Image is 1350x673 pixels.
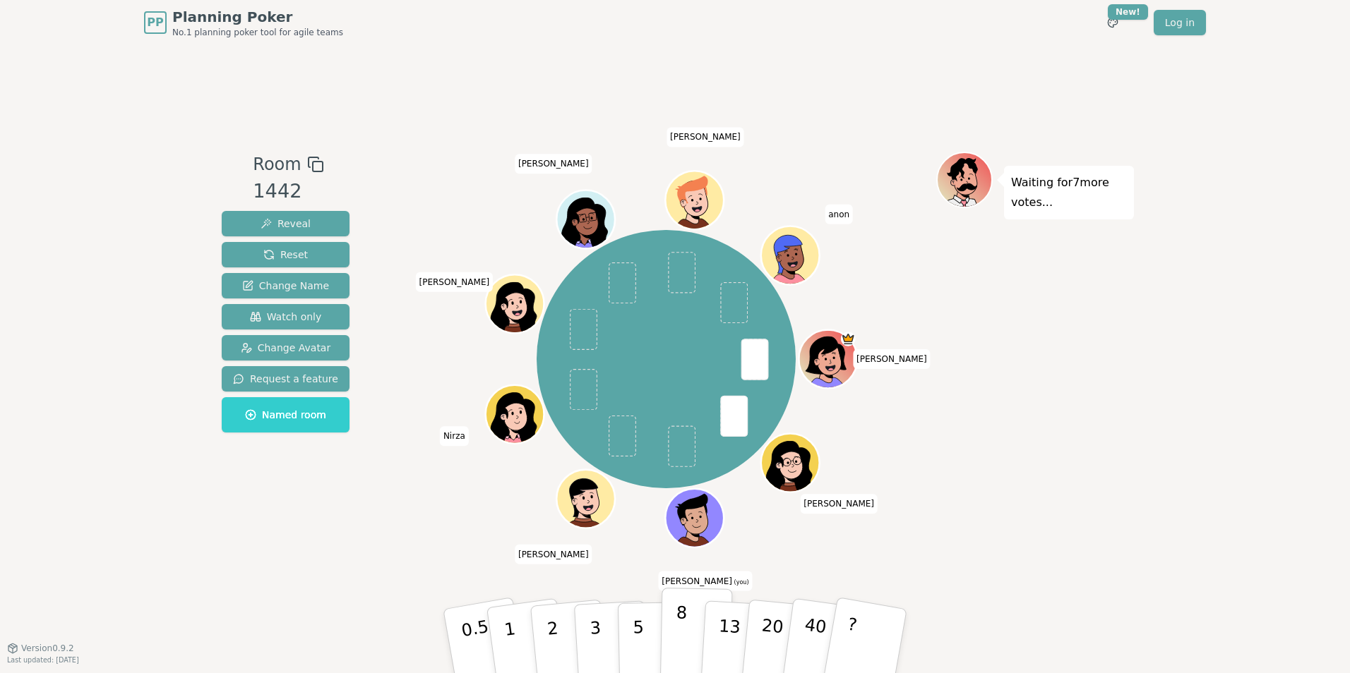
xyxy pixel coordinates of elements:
[7,656,79,664] span: Last updated: [DATE]
[440,426,469,446] span: Click to change your name
[415,272,493,292] span: Click to change your name
[222,366,350,392] button: Request a feature
[515,545,592,564] span: Click to change your name
[1154,10,1206,35] a: Log in
[732,579,749,586] span: (you)
[800,494,878,514] span: Click to change your name
[222,397,350,432] button: Named room
[245,408,326,422] span: Named room
[222,211,350,236] button: Reveal
[1100,10,1125,35] button: New!
[172,27,343,38] span: No.1 planning poker tool for agile teams
[261,217,311,231] span: Reveal
[853,349,931,369] span: Click to change your name
[667,490,722,545] button: Click to change your avatar
[250,310,322,324] span: Watch only
[658,571,752,591] span: Click to change your name
[172,7,343,27] span: Planning Poker
[1108,4,1148,20] div: New!
[222,335,350,360] button: Change Avatar
[840,332,855,346] span: Natasha is the host
[7,643,74,654] button: Version0.9.2
[263,248,308,262] span: Reset
[242,279,329,293] span: Change Name
[253,152,301,177] span: Room
[241,341,331,355] span: Change Avatar
[253,177,323,206] div: 1442
[515,154,592,174] span: Click to change your name
[21,643,74,654] span: Version 0.9.2
[233,372,338,386] span: Request a feature
[222,242,350,267] button: Reset
[222,273,350,298] button: Change Name
[147,14,163,31] span: PP
[1011,173,1127,212] p: Waiting for 7 more votes...
[667,127,744,147] span: Click to change your name
[144,7,343,38] a: PPPlanning PokerNo.1 planning poker tool for agile teams
[825,205,853,224] span: Click to change your name
[222,304,350,329] button: Watch only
